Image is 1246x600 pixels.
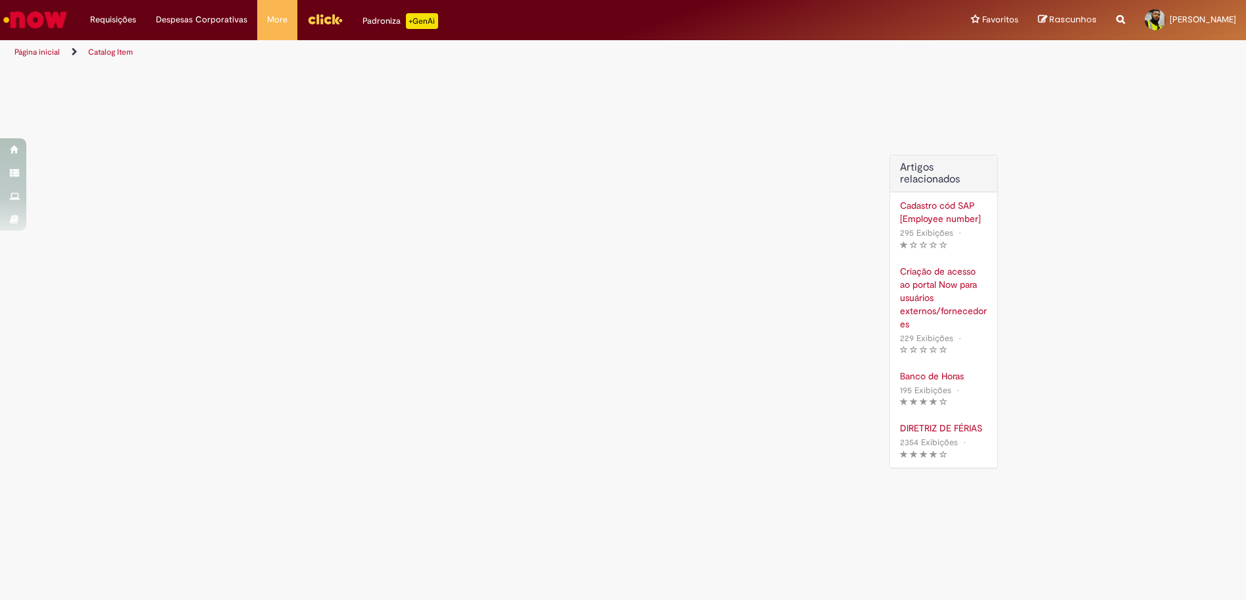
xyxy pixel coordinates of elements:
ul: Trilhas de página [10,40,821,65]
span: • [960,433,968,451]
a: Banco de Horas [900,369,987,383]
span: 295 Exibições [900,227,953,238]
a: Rascunhos [1038,14,1097,26]
h3: Artigos relacionados [900,162,987,185]
a: Cadastro cód SAP [Employee number] [900,199,987,225]
img: click_logo_yellow_360x200.png [307,9,343,29]
span: Favoritos [982,13,1018,26]
span: [PERSON_NAME] [1170,14,1236,25]
div: Padroniza [362,13,438,29]
span: • [954,381,962,399]
span: Requisições [90,13,136,26]
p: +GenAi [406,13,438,29]
span: 229 Exibições [900,333,953,344]
a: DIRETRIZ DE FÉRIAS [900,422,987,435]
span: 195 Exibições [900,385,951,396]
span: Rascunhos [1049,13,1097,26]
a: Página inicial [14,47,60,57]
img: ServiceNow [1,7,69,33]
a: Catalog Item [88,47,133,57]
span: • [956,329,964,347]
span: More [267,13,287,26]
span: 2354 Exibições [900,437,958,448]
span: Despesas Corporativas [156,13,247,26]
span: • [956,224,964,242]
a: Criação de acesso ao portal Now para usuários externos/fornecedores [900,265,987,331]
